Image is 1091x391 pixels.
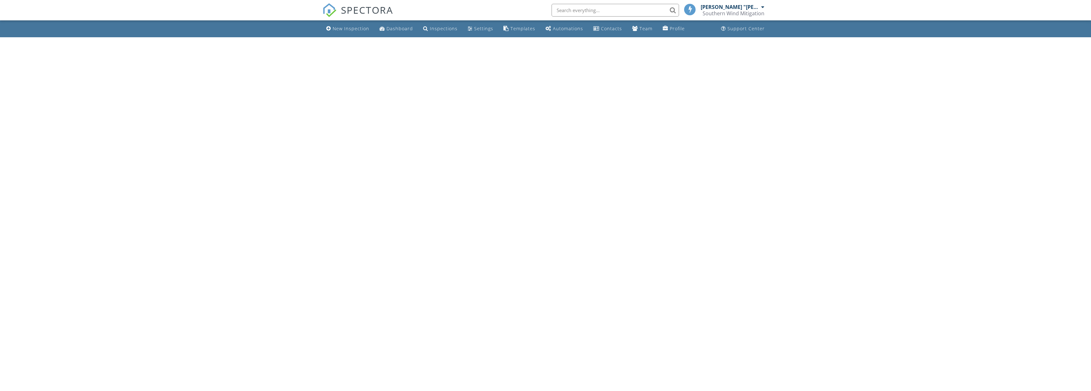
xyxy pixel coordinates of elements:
a: Templates [501,23,538,35]
div: Dashboard [387,25,413,32]
a: Dashboard [377,23,415,35]
div: Automations [553,25,583,32]
a: Inspections [421,23,460,35]
a: Contacts [591,23,625,35]
div: [PERSON_NAME] "[PERSON_NAME]" [PERSON_NAME] [701,4,760,10]
a: SPECTORA [322,9,393,22]
div: Contacts [601,25,622,32]
a: Support Center [719,23,767,35]
span: SPECTORA [341,3,393,17]
div: Profile [670,25,685,32]
div: Templates [510,25,535,32]
img: The Best Home Inspection Software - Spectora [322,3,336,17]
div: Settings [474,25,493,32]
a: Team [630,23,655,35]
a: New Inspection [324,23,372,35]
div: New Inspection [333,25,369,32]
a: Automations (Basic) [543,23,586,35]
div: Inspections [430,25,458,32]
div: Team [639,25,653,32]
div: Support Center [727,25,765,32]
a: Settings [465,23,496,35]
input: Search everything... [552,4,679,17]
a: Company Profile [660,23,687,35]
div: Southern Wind Mitigation [703,10,764,17]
